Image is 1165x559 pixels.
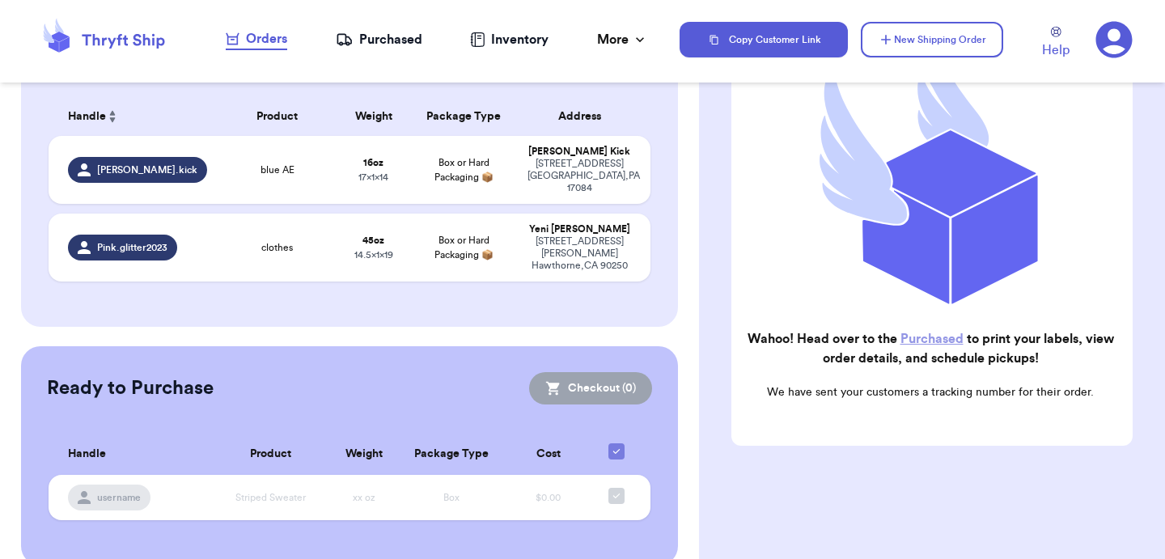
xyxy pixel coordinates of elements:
a: Purchased [336,30,422,49]
a: Help [1042,27,1070,60]
span: blue AE [261,163,294,176]
span: $0.00 [536,493,561,502]
span: [PERSON_NAME].kick [97,163,197,176]
span: Pink.glitter2023 [97,241,167,254]
div: [STREET_ADDRESS] [GEOGRAPHIC_DATA] , PA 17084 [527,158,631,194]
div: [STREET_ADDRESS][PERSON_NAME] Hawthorne , CA 90250 [527,235,631,272]
span: username [97,491,141,504]
div: [PERSON_NAME] Kick [527,146,631,158]
button: Checkout (0) [529,372,652,404]
button: Sort ascending [106,107,119,126]
th: Address [518,97,650,136]
strong: 45 oz [362,235,384,245]
div: Orders [226,29,287,49]
strong: 16 oz [363,158,383,167]
th: Package Type [399,434,504,475]
th: Package Type [409,97,518,136]
th: Weight [337,97,409,136]
th: Product [212,434,329,475]
span: Box or Hard Packaging 📦 [434,158,494,182]
span: Box or Hard Packaging 📦 [434,235,494,260]
span: Striped Sweater [235,493,306,502]
span: clothes [261,241,293,254]
p: We have sent your customers a tracking number for their order. [744,384,1116,400]
span: 17 x 1 x 14 [358,172,388,182]
span: Help [1042,40,1070,60]
h2: Ready to Purchase [47,375,214,401]
button: Copy Customer Link [680,22,848,57]
th: Cost [504,434,591,475]
th: Product [217,97,337,136]
div: Yeni [PERSON_NAME] [527,223,631,235]
button: New Shipping Order [861,22,1003,57]
a: Purchased [900,332,964,345]
span: Handle [68,446,106,463]
span: Handle [68,108,106,125]
a: Orders [226,29,287,50]
span: xx oz [353,493,375,502]
th: Weight [329,434,400,475]
h2: Wahoo! Head over to the to print your labels, view order details, and schedule pickups! [744,329,1116,368]
a: Inventory [470,30,549,49]
span: 14.5 x 1 x 19 [354,250,393,260]
span: Box [443,493,460,502]
div: More [597,30,648,49]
